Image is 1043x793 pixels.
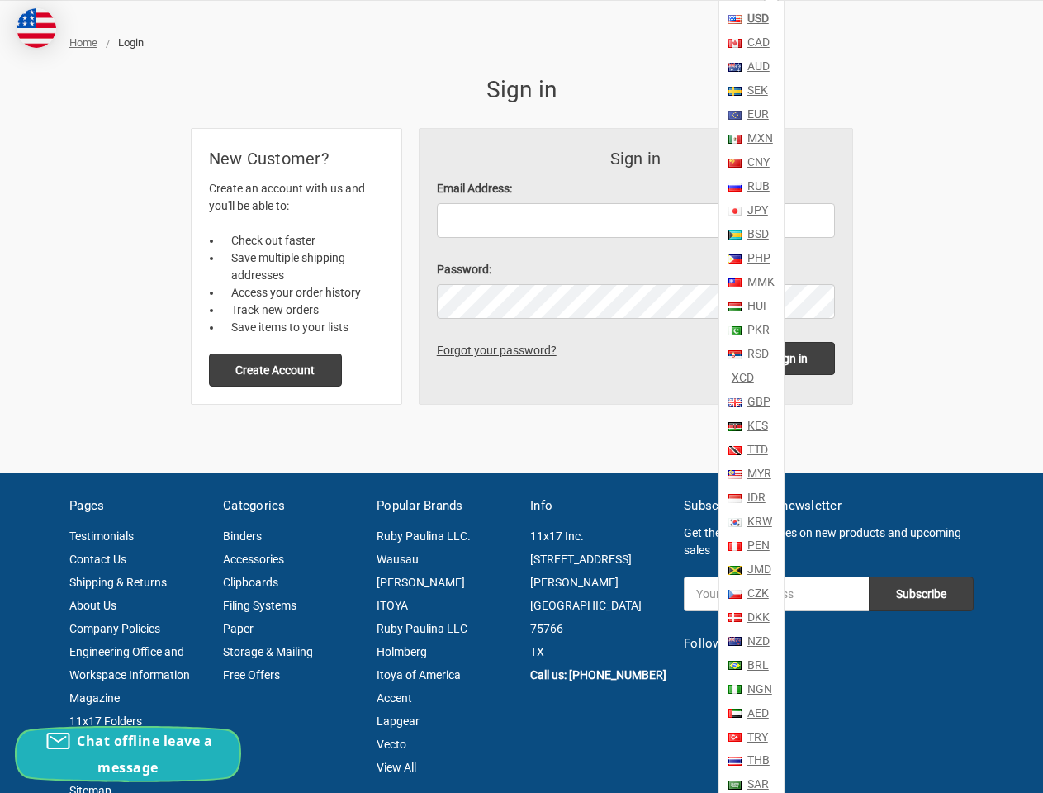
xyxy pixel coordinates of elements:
[377,529,471,543] a: Ruby Paulina LLC.
[69,645,190,705] a: Engineering Office and Workspace Information Magazine
[744,534,770,558] a: PEN
[744,462,771,486] a: MYR
[744,701,769,725] a: AED
[223,576,278,589] a: Clipboards
[223,496,359,515] h5: Categories
[744,102,769,126] a: EUR
[744,126,773,150] a: MXN
[17,8,56,48] img: duty and tax information for United States
[69,576,167,589] a: Shipping & Returns
[377,496,513,515] h5: Popular Brands
[747,12,769,25] strong: USD
[69,529,134,543] a: Testimonials
[209,363,343,376] a: Create Account
[377,668,461,681] a: Itoya of America
[69,36,97,49] a: Home
[437,344,562,357] a: Forgot your password?
[377,761,416,774] a: View All
[222,284,384,302] li: Access your order history
[744,677,772,701] a: NGN
[377,645,427,658] a: Holmberg
[377,622,467,635] a: Ruby Paulina LLC
[744,510,772,534] a: KRW
[377,691,412,705] a: Accent
[744,222,769,246] a: BSD
[744,653,769,677] a: BRL
[684,634,974,653] h5: Follow Us
[17,728,239,781] button: Chat offline leave a message
[744,629,770,653] a: NZD
[744,749,770,773] a: THB
[437,146,835,171] h3: Sign in
[69,496,206,515] h5: Pages
[222,232,384,249] li: Check out faster
[530,668,666,681] a: Call us: [PHONE_NUMBER]
[744,294,770,318] a: HUF
[222,319,384,336] li: Save items to your lists
[744,558,771,582] a: JMD
[747,342,835,375] input: Sign in
[744,55,770,78] a: AUD
[728,366,754,390] a: XCD
[744,438,768,462] a: TTD
[744,150,770,174] a: CNY
[377,715,420,728] a: Lapgear
[209,354,343,387] button: Create Account
[744,414,768,438] a: KES
[744,605,770,629] a: DKK
[744,270,775,294] a: MMK
[744,486,766,510] a: IDR
[223,668,280,681] a: Free Offers
[907,748,1043,793] iframe: Google Customer Reviews
[223,622,254,635] a: Paper
[223,529,262,543] a: Binders
[377,553,419,566] a: Wausau
[744,582,769,605] a: CZK
[744,1,769,31] a: USD
[744,342,769,366] a: RSD
[530,525,666,663] address: 11x17 Inc. [STREET_ADDRESS][PERSON_NAME] [GEOGRAPHIC_DATA] 75766 TX
[377,576,465,589] a: [PERSON_NAME]
[744,390,770,414] a: GBP
[530,496,666,515] h5: Info
[223,553,284,566] a: Accessories
[744,725,768,749] a: TRY
[69,553,126,566] a: Contact Us
[684,496,974,515] h5: Subscribe to our newsletter
[77,732,212,776] span: Chat offline leave a message
[69,622,160,635] a: Company Policies
[744,31,770,55] a: CAD
[684,525,974,559] p: Get the latest updates on new products and upcoming sales
[744,318,770,342] a: PKR
[118,36,144,49] span: Login
[223,645,313,658] a: Storage & Mailing
[377,599,408,612] a: ITOYA
[744,246,770,270] a: PHP
[869,577,974,611] input: Subscribe
[223,599,296,612] a: Filing Systems
[744,78,768,102] a: SEK
[744,198,768,222] a: JPY
[69,715,142,728] a: 11x17 Folders
[437,180,835,197] label: Email Address:
[744,174,770,198] a: RUB
[69,599,116,612] a: About Us
[222,302,384,319] li: Track new orders
[684,577,869,611] input: Your email address
[192,73,852,107] h1: Sign in
[209,180,384,215] p: Create an account with us and you'll be able to:
[437,261,835,278] label: Password:
[209,146,384,171] h2: New Customer?
[377,738,406,751] a: Vecto
[222,249,384,284] li: Save multiple shipping addresses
